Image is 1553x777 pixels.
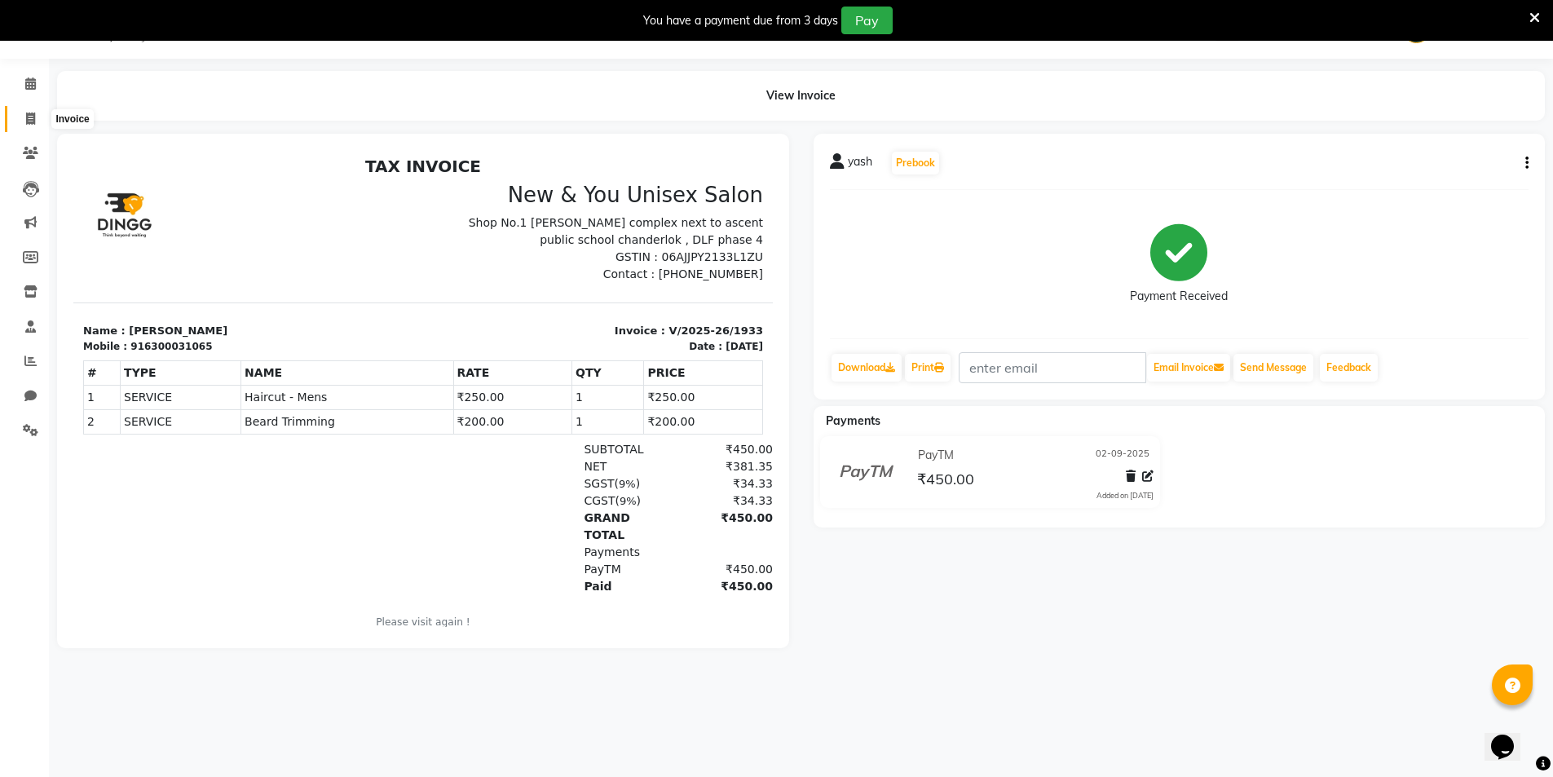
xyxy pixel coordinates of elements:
div: Invoice [51,109,93,129]
div: ₹450.00 [600,360,699,394]
div: [DATE] [652,189,690,204]
span: Beard Trimming [171,263,376,280]
td: ₹250.00 [380,235,499,259]
p: Shop No.1 [PERSON_NAME] complex next to ascent public school chanderlok , DLF phase 4 [360,64,690,99]
td: SERVICE [47,235,168,259]
th: QTY [499,210,571,235]
span: 9% [546,345,563,357]
td: ₹250.00 [571,235,690,259]
div: ₹450.00 [600,291,699,308]
div: ( ) [501,342,600,360]
p: Name : [PERSON_NAME] [10,173,340,189]
th: # [11,210,47,235]
div: ₹381.35 [600,308,699,325]
td: SERVICE [47,259,168,284]
button: Pay [841,7,893,34]
button: Email Invoice [1147,354,1230,382]
td: ₹200.00 [380,259,499,284]
td: 1 [499,259,571,284]
div: Mobile : [10,189,54,204]
div: ₹450.00 [600,411,699,428]
a: Feedback [1320,354,1378,382]
div: ₹34.33 [600,342,699,360]
p: Invoice : V/2025-26/1933 [360,173,690,189]
div: Added on [DATE] [1096,490,1154,501]
span: Haircut - Mens [171,239,376,256]
div: GRAND TOTAL [501,360,600,394]
h3: New & You Unisex Salon [360,33,690,58]
span: 02-09-2025 [1096,447,1149,464]
div: Paid [501,428,600,445]
div: Payment Received [1130,288,1228,305]
div: ₹450.00 [600,428,699,445]
div: Payments [501,394,600,411]
span: PayTM [918,447,954,464]
th: NAME [168,210,380,235]
div: NET [501,308,600,325]
span: CGST [510,344,541,357]
td: 1 [11,235,47,259]
div: Date : [615,189,649,204]
th: RATE [380,210,499,235]
td: 1 [499,235,571,259]
a: Print [905,354,951,382]
td: 2 [11,259,47,284]
button: Send Message [1233,354,1313,382]
iframe: chat widget [1485,712,1537,761]
input: enter email [959,352,1146,383]
div: SUBTOTAL [501,291,600,308]
th: PRICE [571,210,690,235]
span: yash [848,153,872,176]
span: SGST [510,327,540,340]
span: ₹450.00 [917,470,974,492]
span: PayTM [510,413,547,426]
div: 916300031065 [57,189,139,204]
div: You have a payment due from 3 days [643,12,838,29]
td: ₹200.00 [571,259,690,284]
h2: TAX INVOICE [10,7,690,26]
p: Please visit again ! [10,465,690,479]
p: GSTIN : 06AJJPY2133L1ZU [360,99,690,116]
div: View Invoice [57,71,1545,121]
p: Contact : [PHONE_NUMBER] [360,116,690,133]
span: Payments [826,413,880,428]
span: 9% [545,328,563,340]
a: Download [832,354,902,382]
div: ( ) [501,325,600,342]
button: Prebook [892,152,939,174]
th: TYPE [47,210,168,235]
div: ₹34.33 [600,325,699,342]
